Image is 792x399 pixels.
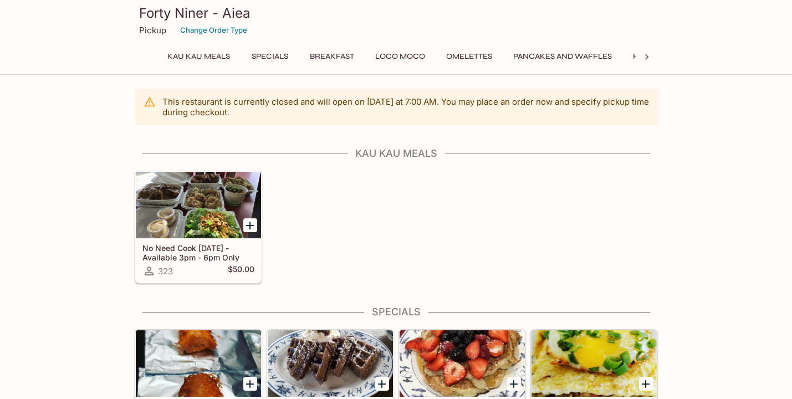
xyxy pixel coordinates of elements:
[268,330,393,397] div: UBE WAFFLES
[440,49,498,64] button: Omelettes
[158,266,173,277] span: 323
[245,49,295,64] button: Specials
[228,264,254,278] h5: $50.00
[161,49,236,64] button: Kau Kau Meals
[136,172,261,238] div: No Need Cook Today - Available 3pm - 6pm Only
[375,377,389,391] button: Add UBE WAFFLES
[135,171,262,283] a: No Need Cook [DATE] - Available 3pm - 6pm Only323$50.00
[627,49,764,64] button: Hawaiian Style French Toast
[507,49,618,64] button: Pancakes and Waffles
[162,96,649,117] p: This restaurant is currently closed and will open on [DATE] at 7:00 AM . You may place an order n...
[243,218,257,232] button: Add No Need Cook Today - Available 3pm - 6pm Only
[507,377,521,391] button: Add LEMON RICOTTA PANCAKES
[369,49,431,64] button: Loco Moco
[139,25,166,35] p: Pickup
[304,49,360,64] button: Breakfast
[136,330,261,397] div: 49er BREAKFAST BURRITO
[532,330,657,397] div: ADOBO FRIED RICE OMELETTE
[243,377,257,391] button: Add 49er BREAKFAST BURRITO
[135,306,658,318] h4: Specials
[175,22,252,39] button: Change Order Type
[142,243,254,262] h5: No Need Cook [DATE] - Available 3pm - 6pm Only
[400,330,525,397] div: LEMON RICOTTA PANCAKES
[135,147,658,160] h4: Kau Kau Meals
[139,4,653,22] h3: Forty Niner - Aiea
[639,377,653,391] button: Add ADOBO FRIED RICE OMELETTE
